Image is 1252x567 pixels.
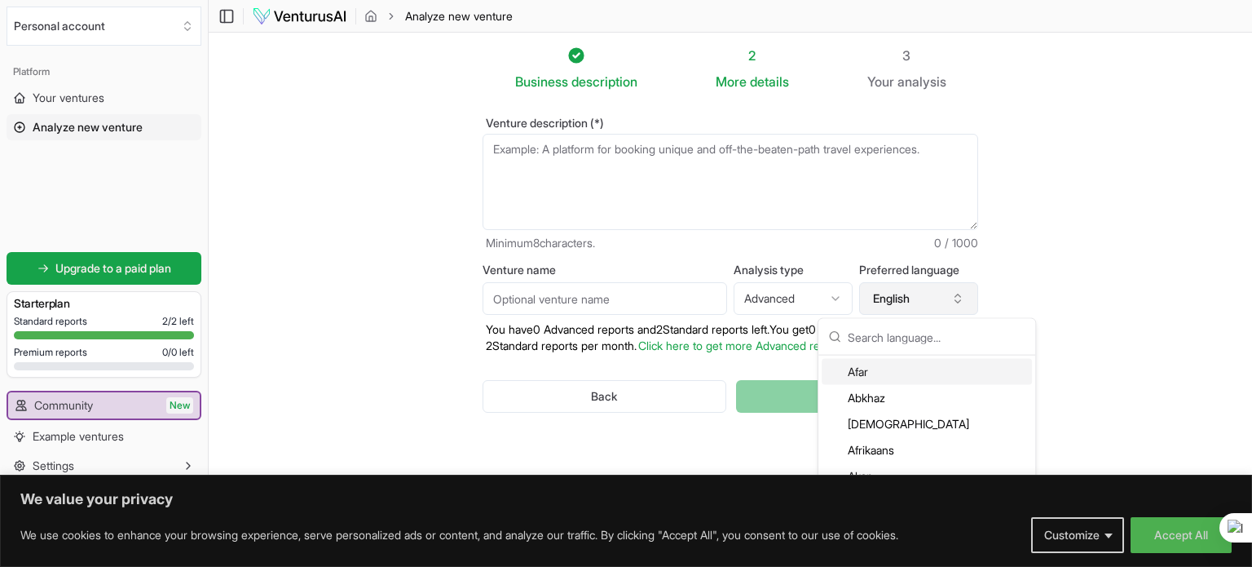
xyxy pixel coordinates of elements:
span: 0 / 0 left [162,346,194,359]
p: We use cookies to enhance your browsing experience, serve personalized ads or content, and analyz... [20,525,898,545]
label: Venture name [483,264,727,276]
div: Afrikaans [822,437,1032,463]
button: Settings [7,453,201,479]
button: English [859,282,978,315]
div: [DEMOGRAPHIC_DATA] [822,411,1032,437]
label: Analysis type [734,264,853,276]
button: Customize [1031,517,1124,553]
span: details [750,73,789,90]
span: Analyze new venture [33,119,143,135]
label: Preferred language [859,264,978,276]
span: 0 / 1000 [934,235,978,251]
div: Abkhaz [822,385,1032,411]
img: logo [252,7,347,26]
span: Premium reports [14,346,87,359]
button: Select an organization [7,7,201,46]
div: Afar [822,359,1032,385]
span: Community [34,397,93,414]
span: Settings [33,458,74,474]
a: Analyze new venture [7,114,201,140]
a: Click here to get more Advanced reports. [638,339,849,352]
div: 2 [716,46,789,65]
span: 2 / 2 left [162,315,194,328]
a: Your ventures [7,85,201,111]
a: CommunityNew [8,392,200,419]
p: We value your privacy [20,489,1232,509]
a: Example ventures [7,423,201,450]
span: Your [867,72,894,91]
span: New [166,397,193,414]
input: Optional venture name [483,282,727,315]
span: Standard reports [14,315,87,328]
button: Accept All [1131,517,1232,553]
span: Your ventures [33,90,104,106]
span: analysis [897,73,946,90]
button: Back [483,380,726,413]
div: Platform [7,59,201,85]
div: 3 [867,46,946,65]
span: More [716,72,747,91]
p: You have 0 Advanced reports and 2 Standard reports left. Y ou get 0 Advanced reports and 2 Standa... [483,321,978,354]
div: Akan [822,463,1032,489]
a: Upgrade to a paid plan [7,252,201,285]
input: Search language... [848,319,1025,355]
span: Analyze new venture [405,8,513,24]
nav: breadcrumb [364,8,513,24]
span: Minimum 8 characters. [486,235,595,251]
span: Business [515,72,568,91]
h3: Starter plan [14,295,194,312]
span: description [571,73,637,90]
span: Example ventures [33,428,124,445]
label: Venture description (*) [483,117,978,129]
span: Upgrade to a paid plan [55,260,171,277]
